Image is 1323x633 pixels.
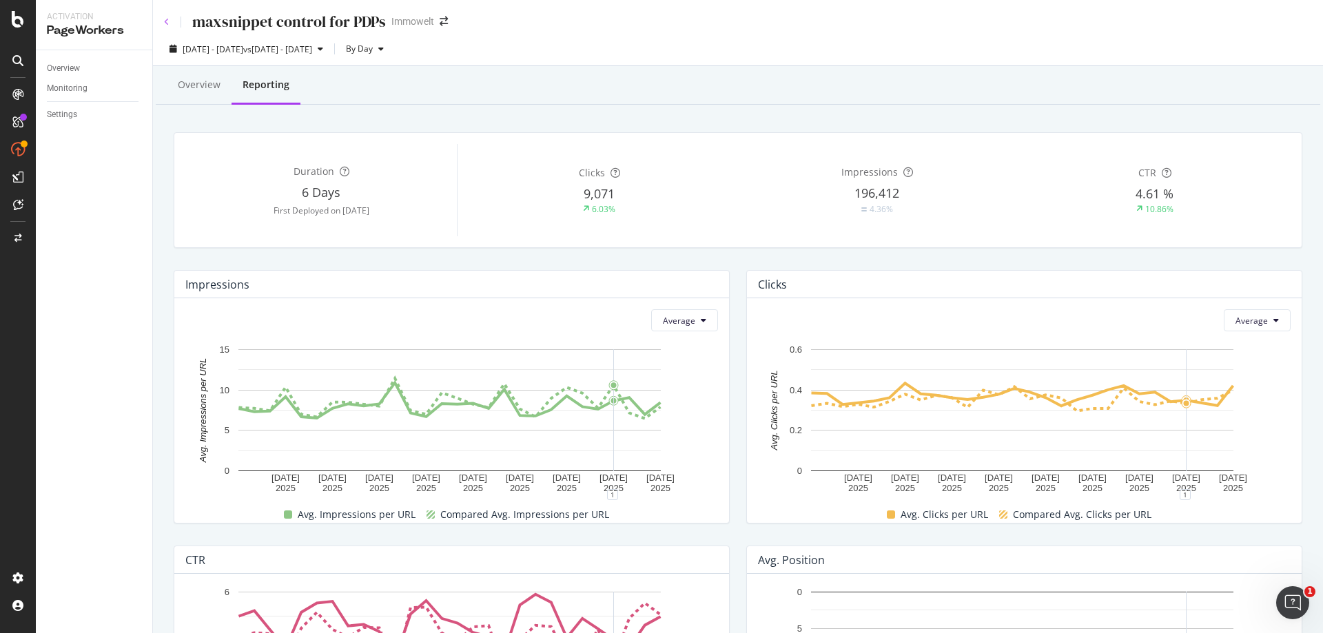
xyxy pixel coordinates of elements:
button: Average [1224,309,1291,331]
button: By Day [340,38,389,60]
span: Clicks [579,166,605,179]
text: 0.2 [790,426,802,436]
div: Immowelt [391,14,434,28]
div: 10.86% [1145,203,1173,215]
text: 0 [797,466,802,476]
text: [DATE] [506,473,534,483]
text: [DATE] [459,473,487,483]
text: [DATE] [1125,473,1153,483]
text: [DATE] [599,473,628,483]
a: Settings [47,107,143,122]
text: [DATE] [553,473,581,483]
text: 0.4 [790,385,802,395]
div: First Deployed on [DATE] [185,205,457,216]
text: Avg. Impressions per URL [198,358,208,464]
iframe: Intercom live chat [1276,586,1309,619]
span: 6 Days [302,184,340,200]
text: [DATE] [412,473,440,483]
text: 2025 [650,484,670,494]
text: [DATE] [1032,473,1060,483]
div: PageWorkers [47,23,141,39]
span: vs [DATE] - [DATE] [243,43,312,55]
img: Equal [861,207,867,211]
div: Reporting [243,78,289,92]
a: Click to go back [164,18,170,26]
div: 1 [607,489,618,500]
span: 9,071 [584,185,615,202]
text: 2025 [1129,484,1149,494]
div: Overview [178,78,220,92]
text: [DATE] [271,473,300,483]
a: Overview [47,61,143,76]
svg: A chart. [185,342,713,495]
text: 2025 [989,484,1009,494]
text: [DATE] [318,473,347,483]
text: 2025 [1223,484,1243,494]
text: [DATE] [844,473,872,483]
text: 2025 [416,484,436,494]
div: CTR [185,553,205,567]
span: Compared Avg. Impressions per URL [440,506,609,523]
span: Compared Avg. Clicks per URL [1013,506,1151,523]
text: 2025 [276,484,296,494]
span: Average [1235,315,1268,326]
text: 2025 [848,484,868,494]
text: [DATE] [891,473,919,483]
text: 0 [225,466,229,476]
text: 2025 [942,484,962,494]
text: [DATE] [1219,473,1247,483]
text: 2025 [463,484,483,494]
text: 6 [225,587,229,597]
text: [DATE] [985,473,1013,483]
div: Monitoring [47,81,88,96]
text: [DATE] [646,473,675,483]
div: 1 [1180,489,1191,500]
div: Impressions [185,278,249,291]
button: Average [651,309,718,331]
text: 2025 [1036,484,1056,494]
div: Activation [47,11,141,23]
text: [DATE] [938,473,966,483]
text: [DATE] [1078,473,1107,483]
span: CTR [1138,166,1156,179]
span: 1 [1304,586,1315,597]
div: arrow-right-arrow-left [440,17,448,26]
text: 2025 [322,484,342,494]
span: Avg. Clicks per URL [901,506,988,523]
div: Clicks [758,278,787,291]
div: 6.03% [592,203,615,215]
div: Overview [47,61,80,76]
text: [DATE] [1172,473,1200,483]
text: 2025 [604,484,624,494]
span: [DATE] - [DATE] [183,43,243,55]
div: 4.36% [870,203,893,215]
span: Avg. Impressions per URL [298,506,416,523]
a: Monitoring [47,81,143,96]
text: 2025 [369,484,389,494]
span: 4.61 % [1136,185,1173,202]
span: By Day [340,43,373,54]
text: 0.6 [790,344,802,355]
span: 196,412 [854,185,899,201]
text: 2025 [510,484,530,494]
text: 2025 [557,484,577,494]
svg: A chart. [758,342,1286,495]
text: 2025 [1176,484,1196,494]
text: Avg. Clicks per URL [769,371,779,451]
div: Settings [47,107,77,122]
text: 5 [225,426,229,436]
text: 15 [220,344,229,355]
text: 2025 [895,484,915,494]
span: Duration [294,165,334,178]
text: 10 [220,385,229,395]
text: [DATE] [365,473,393,483]
text: 0 [797,587,802,597]
button: [DATE] - [DATE]vs[DATE] - [DATE] [164,38,329,60]
span: Average [663,315,695,326]
div: maxsnippet control for PDPs [192,11,386,32]
text: 2025 [1083,484,1102,494]
span: Impressions [841,165,898,178]
div: Avg. position [758,553,825,567]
